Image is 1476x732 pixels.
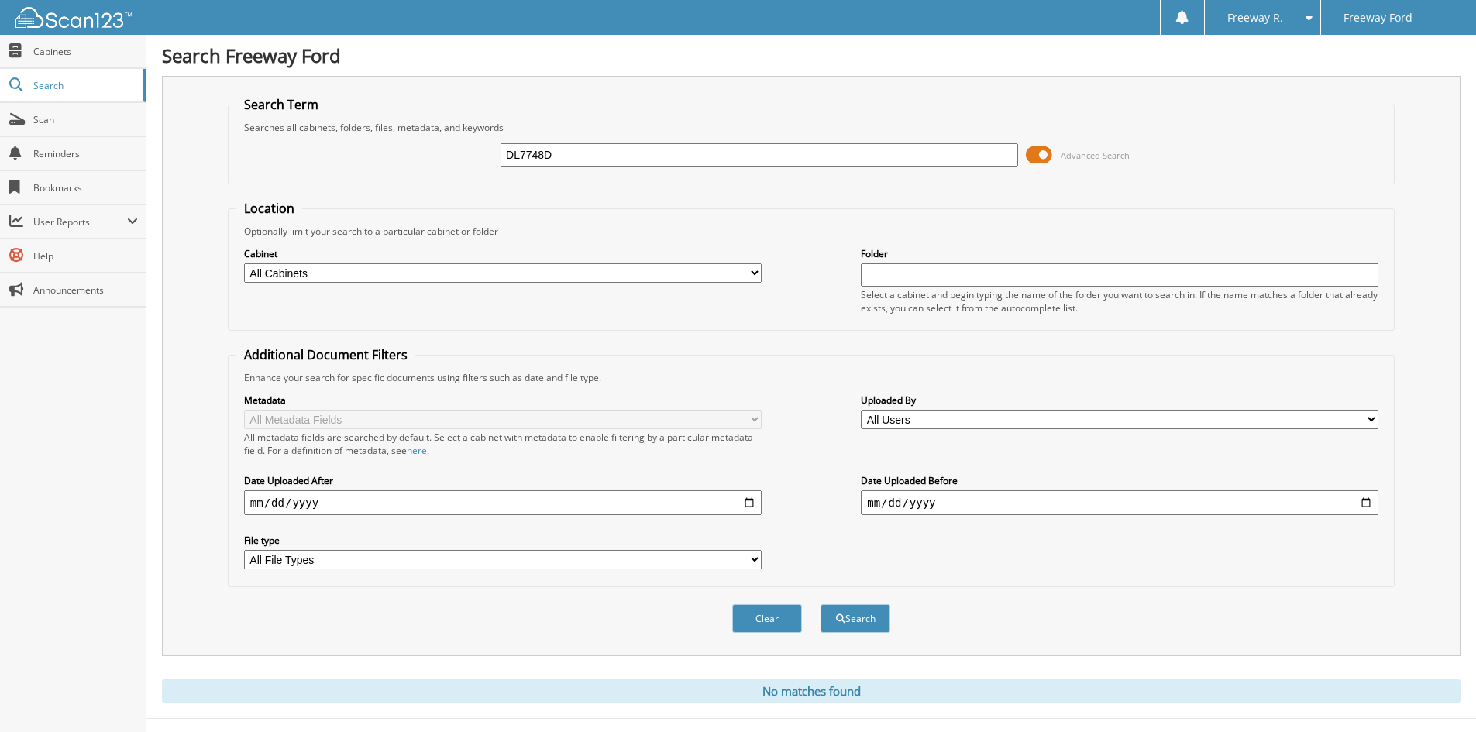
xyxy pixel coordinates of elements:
button: Search [821,604,890,633]
label: Folder [861,247,1378,260]
span: Scan [33,113,138,126]
div: Enhance your search for specific documents using filters such as date and file type. [236,371,1386,384]
span: Search [33,79,136,92]
span: User Reports [33,215,127,229]
button: Clear [732,604,802,633]
span: Advanced Search [1061,149,1130,161]
label: Date Uploaded After [244,474,762,487]
legend: Search Term [236,96,326,113]
label: Uploaded By [861,393,1378,407]
label: Cabinet [244,247,762,260]
div: Select a cabinet and begin typing the name of the folder you want to search in. If the name match... [861,288,1378,314]
span: Cabinets [33,45,138,58]
legend: Additional Document Filters [236,346,415,363]
a: here [407,444,427,457]
label: File type [244,534,762,547]
span: Announcements [33,284,138,297]
span: Reminders [33,147,138,160]
span: Freeway Ford [1344,13,1412,22]
h1: Search Freeway Ford [162,43,1461,68]
input: start [244,490,762,515]
label: Metadata [244,393,762,407]
span: Freeway R. [1227,13,1283,22]
span: Bookmarks [33,181,138,194]
div: Searches all cabinets, folders, files, metadata, and keywords [236,121,1386,134]
div: Optionally limit your search to a particular cabinet or folder [236,225,1386,238]
span: Help [33,249,138,263]
img: scan123-logo-white.svg [15,7,132,28]
div: No matches found [162,679,1461,703]
label: Date Uploaded Before [861,474,1378,487]
input: end [861,490,1378,515]
legend: Location [236,200,302,217]
div: All metadata fields are searched by default. Select a cabinet with metadata to enable filtering b... [244,431,762,457]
